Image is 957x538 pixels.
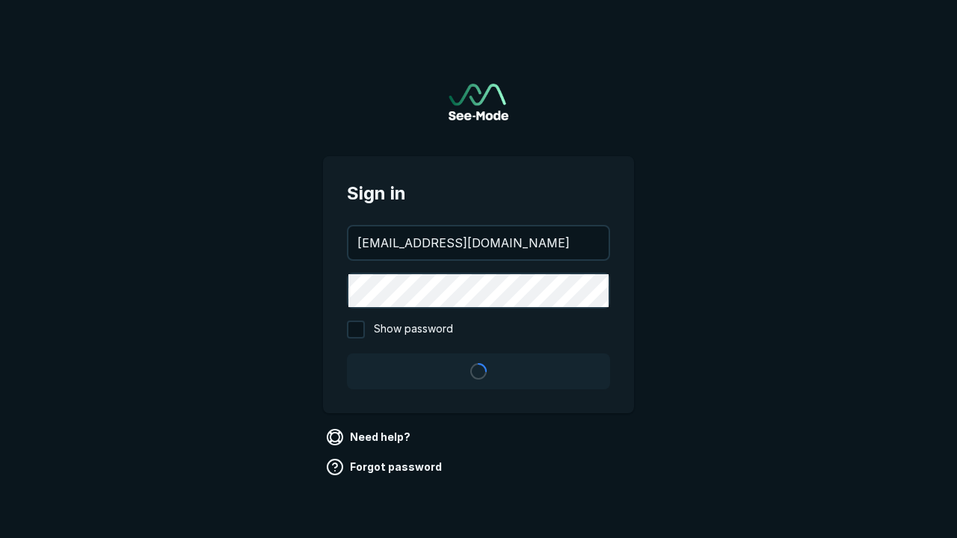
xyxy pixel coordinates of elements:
span: Sign in [347,180,610,207]
a: Need help? [323,425,416,449]
img: See-Mode Logo [449,84,508,120]
span: Show password [374,321,453,338]
input: your@email.com [348,226,609,259]
a: Forgot password [323,455,448,479]
a: Go to sign in [449,84,508,120]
